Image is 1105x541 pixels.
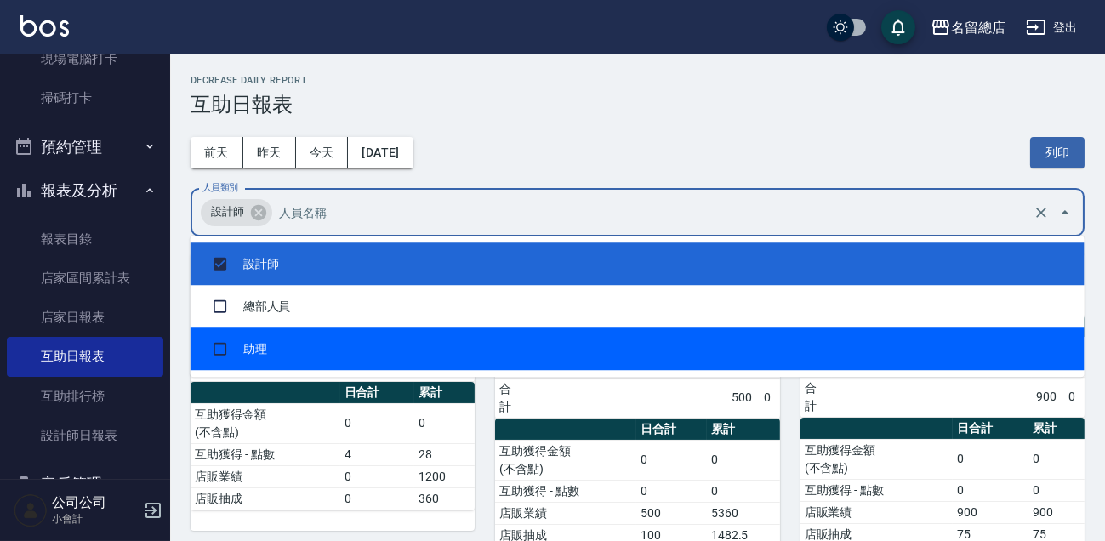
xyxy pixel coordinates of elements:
[7,78,163,117] a: 掃碼打卡
[296,137,349,168] button: 今天
[1064,377,1085,417] td: 0
[1028,479,1085,501] td: 0
[800,501,953,523] td: 店販業績
[636,502,707,524] td: 500
[7,125,163,169] button: 預約管理
[953,479,1029,501] td: 0
[953,418,1029,440] th: 日合計
[495,502,636,524] td: 店販業績
[495,440,636,480] td: 互助獲得金額 (不含點)
[340,403,415,443] td: 0
[191,75,1085,86] h2: Decrease Daily Report
[191,242,1085,285] li: 設計師
[191,327,1085,370] li: 助理
[924,10,1012,45] button: 名留總店
[7,462,163,506] button: 客戶管理
[707,502,780,524] td: 5360
[800,377,833,417] td: 合計
[760,378,780,418] td: 0
[707,419,780,441] th: 累計
[243,137,296,168] button: 昨天
[7,377,163,416] a: 互助排行榜
[495,480,636,502] td: 互助獲得 - 點數
[636,419,707,441] th: 日合計
[202,181,238,194] label: 人員類別
[191,382,475,510] table: a dense table
[1029,201,1053,225] button: Clear
[201,199,272,226] div: 設計師
[800,479,953,501] td: 互助獲得 - 點數
[191,487,340,510] td: 店販抽成
[20,15,69,37] img: Logo
[953,501,1029,523] td: 900
[707,440,780,480] td: 0
[340,443,415,465] td: 4
[340,465,415,487] td: 0
[14,493,48,527] img: Person
[7,39,163,78] a: 現場電腦打卡
[7,298,163,337] a: 店家日報表
[191,465,340,487] td: 店販業績
[1032,377,1064,417] td: 900
[953,439,1029,479] td: 0
[414,465,475,487] td: 1200
[7,337,163,376] a: 互助日報表
[800,439,953,479] td: 互助獲得金額 (不含點)
[191,443,340,465] td: 互助獲得 - 點數
[636,440,707,480] td: 0
[7,219,163,259] a: 報表目錄
[340,487,415,510] td: 0
[52,511,139,527] p: 小會計
[881,10,915,44] button: save
[191,403,340,443] td: 互助獲得金額 (不含點)
[951,17,1005,38] div: 名留總店
[414,382,475,404] th: 累計
[7,416,163,455] a: 設計師日報表
[414,443,475,465] td: 28
[636,480,707,502] td: 0
[1028,439,1085,479] td: 0
[414,403,475,443] td: 0
[7,259,163,298] a: 店家區間累計表
[707,480,780,502] td: 0
[727,378,760,418] td: 500
[1028,418,1085,440] th: 累計
[191,285,1085,327] li: 總部人員
[1051,199,1079,226] button: Close
[191,93,1085,117] h3: 互助日報表
[52,494,139,511] h5: 公司公司
[1030,137,1085,168] button: 列印
[495,378,526,418] td: 合計
[1019,12,1085,43] button: 登出
[348,137,413,168] button: [DATE]
[201,203,254,220] span: 設計師
[1028,501,1085,523] td: 900
[191,137,243,168] button: 前天
[414,487,475,510] td: 360
[340,382,415,404] th: 日合計
[7,168,163,213] button: 報表及分析
[275,197,1029,227] input: 人員名稱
